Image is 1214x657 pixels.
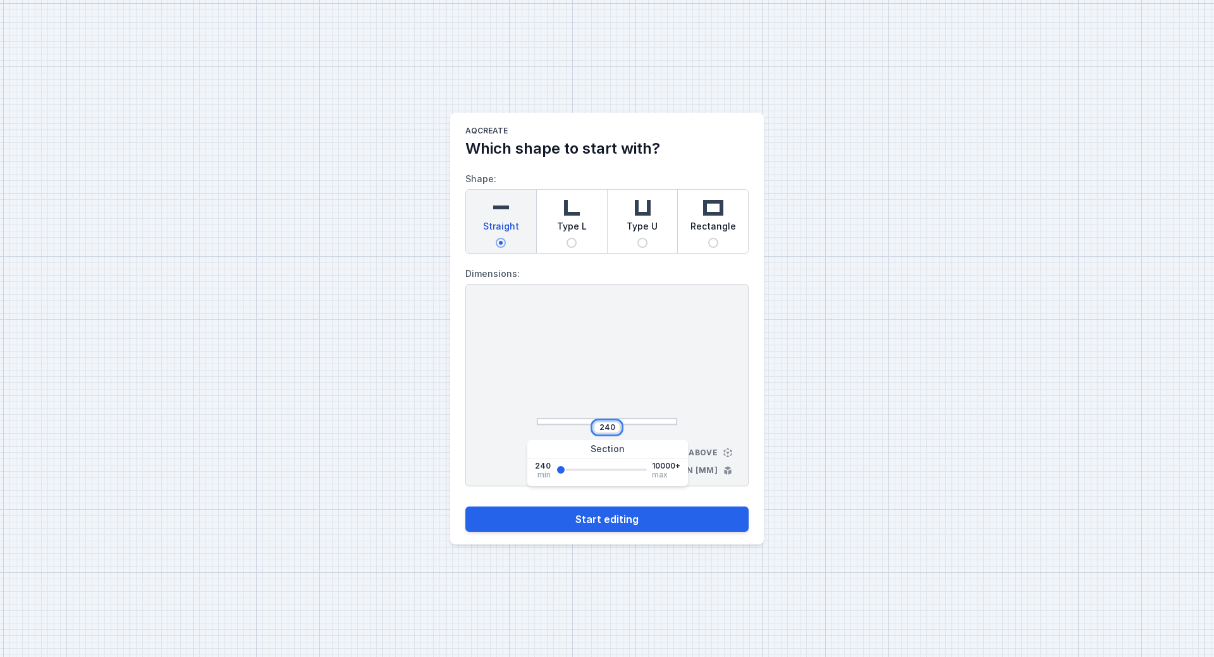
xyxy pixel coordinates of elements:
input: Rectangle [708,238,718,248]
input: Dimension [mm] [597,422,617,433]
span: Rectangle [690,220,736,238]
input: Type L [567,238,577,248]
label: Shape: [465,169,749,254]
span: max [652,471,668,479]
input: Type U [637,238,647,248]
span: Straight [483,220,519,238]
span: Type U [627,220,658,238]
img: u-shaped.svg [630,195,655,220]
img: l-shaped.svg [559,195,584,220]
label: Dimensions: [465,264,749,284]
h2: Which shape to start with? [465,138,749,159]
span: Type L [557,220,587,238]
input: Straight [496,238,506,248]
button: Start editing [465,507,749,532]
img: rectangle.svg [701,195,726,220]
div: Section [527,440,688,458]
span: 10000+ [652,461,680,471]
img: straight.svg [488,195,513,220]
span: 240 [535,461,551,471]
h1: AQcreate [465,126,749,138]
span: min [537,471,551,479]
